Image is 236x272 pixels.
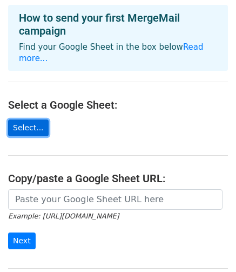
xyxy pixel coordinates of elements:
a: Read more... [19,42,204,63]
h4: Select a Google Sheet: [8,98,228,111]
input: Next [8,233,36,249]
iframe: Chat Widget [182,220,236,272]
small: Example: [URL][DOMAIN_NAME] [8,212,119,220]
h4: How to send your first MergeMail campaign [19,11,217,37]
a: Select... [8,120,49,136]
p: Find your Google Sheet in the box below [19,42,217,64]
h4: Copy/paste a Google Sheet URL: [8,172,228,185]
input: Paste your Google Sheet URL here [8,189,222,210]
